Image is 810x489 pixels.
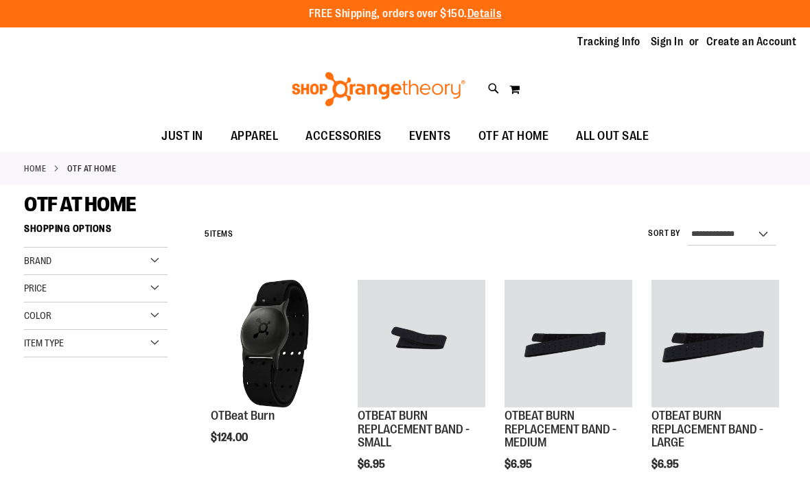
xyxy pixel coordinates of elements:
[505,458,534,470] span: $6.95
[211,280,338,409] a: Main view of OTBeat Burn 6.0-C
[651,458,681,470] span: $6.95
[651,280,779,409] a: OTBEAT BURN REPLACEMENT BAND - LARGE
[706,34,797,49] a: Create an Account
[211,280,338,407] img: Main view of OTBeat Burn 6.0-C
[651,280,779,407] img: OTBEAT BURN REPLACEMENT BAND - LARGE
[358,458,387,470] span: $6.95
[205,224,233,245] h2: Items
[24,310,51,321] span: Color
[211,409,275,422] a: OTBeat Burn
[24,217,167,248] strong: Shopping Options
[358,409,470,450] a: OTBEAT BURN REPLACEMENT BAND - SMALL
[67,163,117,175] strong: OTF AT HOME
[505,280,632,407] img: OTBEAT BURN REPLACEMENT BAND - MEDIUM
[24,283,47,294] span: Price
[309,6,502,22] p: FREE Shipping, orders over $150.
[505,280,632,409] a: OTBEAT BURN REPLACEMENT BAND - MEDIUM
[358,280,485,409] a: OTBEAT BURN REPLACEMENT BAND - SMALL
[161,121,203,152] span: JUST IN
[24,193,137,216] span: OTF AT HOME
[467,8,502,20] a: Details
[24,255,51,266] span: Brand
[305,121,382,152] span: ACCESSORIES
[651,34,684,49] a: Sign In
[24,337,64,348] span: Item Type
[651,409,763,450] a: OTBEAT BURN REPLACEMENT BAND - LARGE
[204,273,345,478] div: product
[358,280,485,407] img: OTBEAT BURN REPLACEMENT BAND - SMALL
[576,121,649,152] span: ALL OUT SALE
[478,121,549,152] span: OTF AT HOME
[409,121,451,152] span: EVENTS
[231,121,279,152] span: APPAREL
[577,34,640,49] a: Tracking Info
[505,409,616,450] a: OTBEAT BURN REPLACEMENT BAND - MEDIUM
[211,431,250,444] span: $124.00
[24,163,46,175] a: Home
[205,229,210,239] span: 5
[648,228,681,239] label: Sort By
[290,72,467,106] img: Shop Orangetheory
